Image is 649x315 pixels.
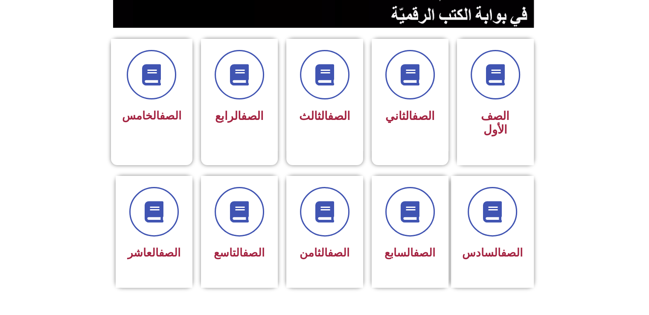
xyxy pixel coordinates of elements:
span: السابع [384,246,435,259]
span: الثالث [299,109,350,123]
span: السادس [462,246,523,259]
a: الصف [412,109,435,123]
a: الصف [413,246,435,259]
a: الصف [243,246,265,259]
a: الصف [241,109,264,123]
span: الثاني [385,109,435,123]
span: العاشر [128,246,180,259]
span: الثامن [300,246,349,259]
a: الصف [501,246,523,259]
a: الصف [159,246,180,259]
span: التاسع [214,246,265,259]
a: الصف [328,246,349,259]
a: الصف [328,109,350,123]
span: الصف الأول [481,109,509,137]
span: الخامس [122,109,181,122]
span: الرابع [215,109,264,123]
a: الصف [160,109,181,122]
